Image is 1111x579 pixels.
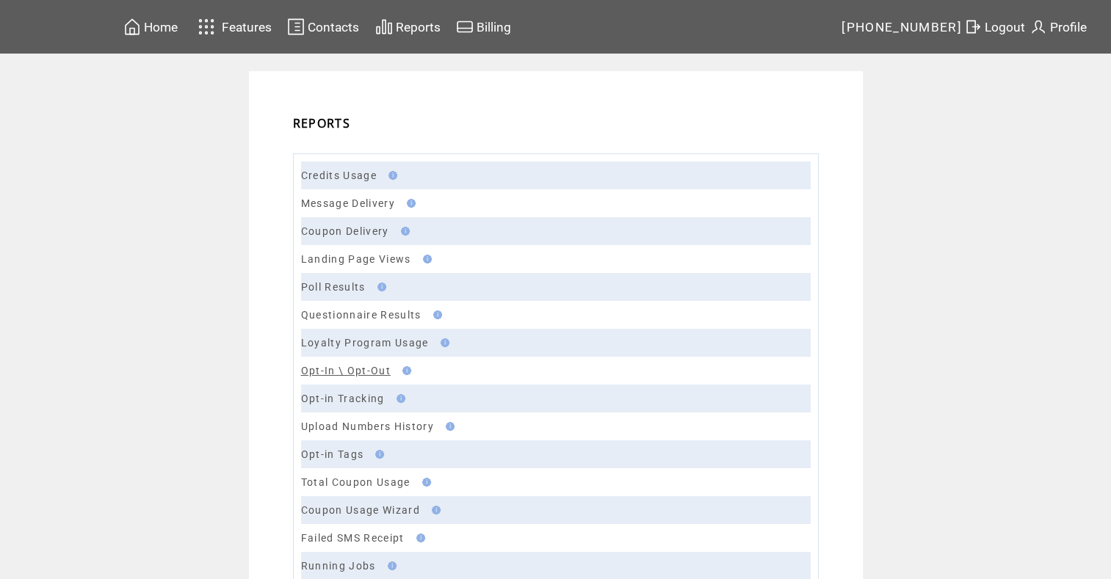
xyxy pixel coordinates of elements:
[301,197,395,209] a: Message Delivery
[301,532,405,544] a: Failed SMS Receipt
[429,310,442,319] img: help.gif
[392,394,405,403] img: help.gif
[301,393,385,404] a: Opt-in Tracking
[1027,15,1089,38] a: Profile
[1050,20,1087,34] span: Profile
[418,478,431,487] img: help.gif
[293,115,350,131] span: REPORTS
[396,20,441,34] span: Reports
[121,15,180,38] a: Home
[301,504,420,516] a: Coupon Usage Wizard
[402,199,416,208] img: help.gif
[192,12,275,41] a: Features
[301,170,377,181] a: Credits Usage
[144,20,178,34] span: Home
[194,15,220,39] img: features.svg
[419,255,432,263] img: help.gif
[301,225,389,237] a: Coupon Delivery
[123,18,141,36] img: home.svg
[441,422,455,431] img: help.gif
[301,365,391,376] a: Opt-In \ Opt-Out
[412,534,425,542] img: help.gif
[287,18,305,36] img: contacts.svg
[301,281,366,293] a: Poll Results
[301,337,429,349] a: Loyalty Program Usage
[222,20,272,34] span: Features
[436,338,449,347] img: help.gif
[301,420,434,432] a: Upload Numbers History
[477,20,511,34] span: Billing
[1029,18,1047,36] img: profile.svg
[398,366,411,375] img: help.gif
[371,450,384,459] img: help.gif
[384,171,397,180] img: help.gif
[301,448,364,460] a: Opt-in Tags
[285,15,361,38] a: Contacts
[964,18,982,36] img: exit.svg
[427,506,441,514] img: help.gif
[962,15,1027,38] a: Logout
[301,309,421,321] a: Questionnaire Results
[301,476,410,488] a: Total Coupon Usage
[383,561,397,570] img: help.gif
[308,20,359,34] span: Contacts
[456,18,474,36] img: creidtcard.svg
[375,18,393,36] img: chart.svg
[301,253,411,265] a: Landing Page Views
[373,15,443,38] a: Reports
[397,227,410,236] img: help.gif
[985,20,1025,34] span: Logout
[373,283,386,291] img: help.gif
[454,15,513,38] a: Billing
[842,20,962,34] span: [PHONE_NUMBER]
[301,560,376,572] a: Running Jobs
